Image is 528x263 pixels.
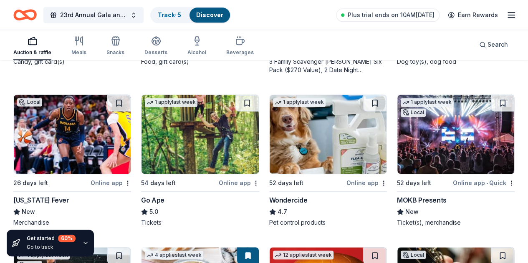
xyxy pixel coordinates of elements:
div: Meals [71,49,86,56]
span: • [486,180,488,186]
div: [US_STATE] Fever [13,195,69,205]
button: Alcohol [187,33,206,60]
div: 4 applies last week [145,250,203,259]
div: 60 % [58,235,76,242]
div: 3 Family Scavenger [PERSON_NAME] Six Pack ($270 Value), 2 Date Night Scavenger [PERSON_NAME] Two ... [269,58,387,74]
div: Merchandise [13,218,131,227]
div: Online app [346,178,387,188]
img: Image for Indiana Fever [14,95,131,174]
button: Meals [71,33,86,60]
div: 12 applies last week [273,250,333,259]
div: Local [17,98,42,106]
a: Discover [196,11,223,18]
a: Home [13,5,37,25]
a: Image for Go Ape1 applylast week54 days leftOnline appGo Ape5.0Tickets [141,94,259,227]
span: Plus trial ends on 10AM[DATE] [348,10,435,20]
div: Pet control products [269,218,387,227]
div: 26 days left [13,178,48,188]
div: Local [401,250,426,259]
span: 5.0 [149,207,158,217]
div: Get started [27,235,76,242]
button: Snacks [106,33,124,60]
span: 23rd Annual Gala and Silent Auction [60,10,127,20]
div: Online app Quick [453,178,515,188]
img: Image for Go Ape [141,95,258,174]
button: Track· 5Discover [150,7,231,23]
button: Auction & raffle [13,33,51,60]
a: Plus trial ends on 10AM[DATE] [336,8,440,22]
span: New [22,207,35,217]
div: Ticket(s), merchandise [397,218,515,227]
button: Search [472,36,515,53]
div: Tickets [141,218,259,227]
a: Image for Wondercide1 applylast week52 days leftOnline appWondercide4.7Pet control products [269,94,387,227]
div: 54 days left [141,178,176,188]
img: Image for Wondercide [270,95,387,174]
div: 52 days left [397,178,431,188]
span: New [405,207,419,217]
div: Local [401,108,426,117]
a: Image for MOKB Presents1 applylast weekLocal52 days leftOnline app•QuickMOKB PresentsNewTicket(s)... [397,94,515,227]
img: Image for MOKB Presents [397,95,514,174]
div: Auction & raffle [13,49,51,56]
div: 1 apply last week [401,98,453,107]
span: 4.7 [278,207,287,217]
button: 23rd Annual Gala and Silent Auction [43,7,144,23]
div: Desserts [144,49,167,56]
a: Image for Indiana FeverLocal26 days leftOnline app[US_STATE] FeverNewMerchandise [13,94,131,227]
div: Alcohol [187,49,206,56]
a: Track· 5 [158,11,181,18]
div: Online app [91,178,131,188]
div: Go Ape [141,195,164,205]
div: Food, gift card(s) [141,58,259,66]
div: Beverages [226,49,254,56]
div: Candy, gift card(s) [13,58,131,66]
button: Desserts [144,33,167,60]
div: 1 apply last week [145,98,197,107]
div: Wondercide [269,195,308,205]
div: Snacks [106,49,124,56]
div: 1 apply last week [273,98,326,107]
span: Search [488,40,508,50]
div: Go to track [27,244,76,250]
a: Earn Rewards [443,8,503,23]
div: 52 days left [269,178,303,188]
button: Beverages [226,33,254,60]
div: Dog toy(s), dog food [397,58,515,66]
div: MOKB Presents [397,195,447,205]
div: Online app [219,178,259,188]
